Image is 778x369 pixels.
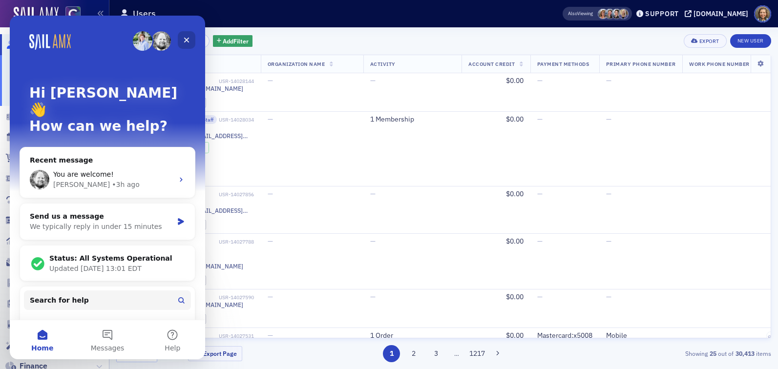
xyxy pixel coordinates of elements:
[370,189,376,198] span: —
[20,302,164,312] div: Redirect an Event to a 3rd Party URL
[689,61,750,67] span: Work Phone Number
[370,292,376,301] span: —
[65,305,130,344] button: Messages
[102,164,130,174] div: • 3h ago
[598,9,608,19] span: Cheryl Moss
[645,9,679,18] div: Support
[537,76,543,85] span: —
[219,117,254,123] div: USR-14028034
[10,131,186,183] div: Recent messageProfile image for AidanYou are welcome![PERSON_NAME]•3h ago
[618,9,629,19] span: Alicia Gelinas
[14,275,181,294] button: Search for help
[219,191,254,198] div: USR-14027856
[14,298,181,316] div: Redirect an Event to a 3rd Party URL
[468,61,515,67] span: Account Credit
[10,16,205,359] iframe: Intercom live chat
[142,16,161,35] img: Profile image for Aidan
[177,294,254,301] div: USR-14027590
[611,9,622,19] span: Pamela Galey-Coleman
[370,76,376,85] span: —
[370,331,393,340] a: 1 Order
[213,35,253,47] button: AddFilter
[59,6,81,23] a: View Homepage
[20,102,176,119] p: How can we help?
[10,146,185,182] div: Profile image for AidanYou are welcome![PERSON_NAME]•3h ago
[188,346,242,361] button: Export Page
[5,194,68,205] a: Subscriptions
[754,5,771,22] span: Profile
[199,78,254,84] div: USR-14028144
[506,292,524,301] span: $0.00
[427,345,444,362] button: 3
[219,239,254,245] div: USR-14027788
[605,9,615,19] span: Tiffany Carson
[606,237,611,246] span: —
[685,10,752,17] button: [DOMAIN_NAME]
[730,34,771,48] a: New User
[537,115,543,123] span: —
[370,61,396,67] span: Activity
[168,16,186,33] div: Close
[568,10,577,17] div: Also
[370,115,414,124] a: 1 Membership
[5,132,84,143] a: Events & Products
[268,237,273,246] span: —
[268,115,273,123] span: —
[708,349,718,358] strong: 25
[5,40,40,50] a: Users
[223,37,249,45] span: Add Filter
[20,69,176,102] p: Hi [PERSON_NAME] 👋
[568,10,593,17] span: Viewing
[694,9,748,18] div: [DOMAIN_NAME]
[20,154,40,174] img: Profile image for Aidan
[537,61,589,67] span: Payment Methods
[21,329,43,336] span: Home
[606,331,676,340] div: Mobile
[10,230,185,266] div: Status: All Systems OperationalUpdated [DATE] 13:01 EDT
[10,187,186,225] div: Send us a messageWe typically reply in under 15 minutes
[5,173,67,184] a: Registrations
[5,215,67,226] a: Memberships
[560,349,771,358] div: Showing out of items
[606,115,611,123] span: —
[734,349,756,358] strong: 30,413
[5,340,65,351] a: Automations
[20,140,175,150] div: Recent message
[65,6,81,21] img: SailAMX
[200,333,254,339] div: USR-14027531
[606,292,611,301] span: —
[537,237,543,246] span: —
[606,189,611,198] span: —
[81,329,115,336] span: Messages
[20,280,79,290] span: Search for help
[684,34,726,48] button: Export
[537,331,592,340] span: Mastercard : x5008
[450,349,463,358] span: …
[20,19,61,34] img: logo
[5,236,47,246] a: Reports
[14,7,59,22] img: SailAMX
[383,345,400,362] button: 1
[506,115,524,123] span: $0.00
[699,39,719,44] div: Export
[506,331,524,340] span: $0.00
[5,319,58,330] a: E-Learning
[43,164,100,174] div: [PERSON_NAME]
[506,76,524,85] span: $0.00
[5,111,69,122] a: Organizations
[155,329,170,336] span: Help
[370,237,376,246] span: —
[40,238,175,248] div: Status: All Systems Operational
[468,345,485,362] button: 1217
[506,237,524,246] span: $0.00
[40,249,132,257] span: Updated [DATE] 13:01 EDT
[20,196,163,206] div: Send us a message
[5,257,78,267] a: Email Marketing
[130,305,195,344] button: Help
[606,61,676,67] span: Primary Phone Number
[5,153,43,164] a: Orders
[133,8,156,20] h1: Users
[20,206,163,216] div: We typically reply in under 15 minutes
[537,189,543,198] span: —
